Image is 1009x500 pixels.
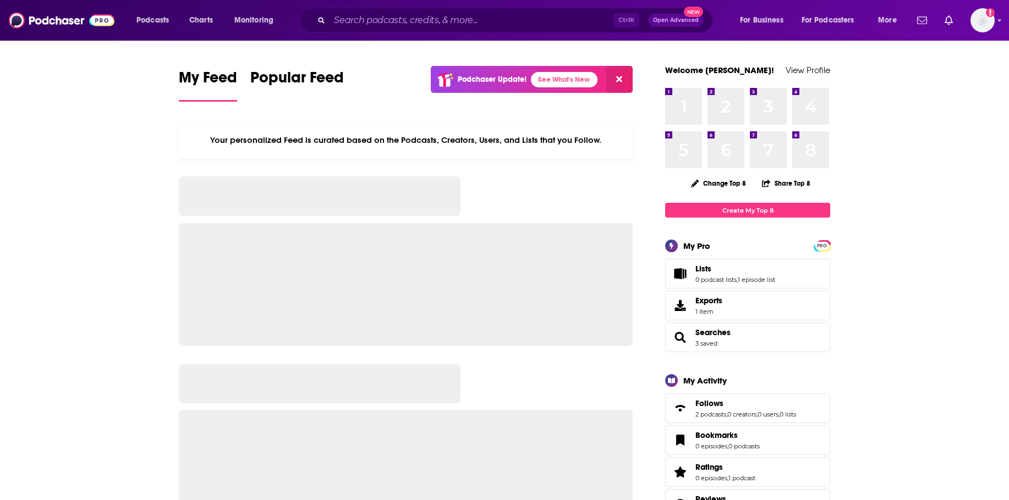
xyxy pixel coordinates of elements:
[182,12,220,29] a: Charts
[458,75,527,84] p: Podchaser Update!
[9,10,114,31] img: Podchaser - Follow, Share and Rate Podcasts
[727,410,756,418] a: 0 creators
[738,276,775,284] a: 1 episode list
[250,68,344,102] a: Popular Feed
[665,203,830,218] a: Create My Top 8
[695,430,760,440] a: Bookmarks
[136,13,169,28] span: Podcasts
[756,410,758,418] span: ,
[970,8,995,32] span: Logged in as Ashley_Beenen
[695,308,722,315] span: 1 item
[234,13,273,28] span: Monitoring
[695,410,726,418] a: 2 podcasts
[669,464,691,480] a: Ratings
[695,264,711,274] span: Lists
[665,425,830,455] span: Bookmarks
[189,13,213,28] span: Charts
[250,68,344,93] span: Popular Feed
[695,398,723,408] span: Follows
[737,276,738,284] span: ,
[878,13,897,28] span: More
[758,410,778,418] a: 0 users
[695,296,722,305] span: Exports
[780,410,796,418] a: 0 lists
[727,442,728,450] span: ,
[665,323,830,352] span: Searches
[695,474,727,482] a: 0 episodes
[669,298,691,313] span: Exports
[695,430,738,440] span: Bookmarks
[669,432,691,448] a: Bookmarks
[695,276,737,284] a: 0 podcast lists
[330,12,613,29] input: Search podcasts, credits, & more...
[726,410,727,418] span: ,
[695,442,727,450] a: 0 episodes
[695,462,723,472] span: Ratings
[665,291,830,320] a: Exports
[179,121,633,159] div: Your personalized Feed is curated based on the Podcasts, Creators, Users, and Lists that you Follow.
[970,8,995,32] button: Show profile menu
[728,474,755,482] a: 1 podcast
[940,11,957,30] a: Show notifications dropdown
[695,264,775,274] a: Lists
[732,12,797,29] button: open menu
[986,8,995,17] svg: Add a profile image
[683,375,727,386] div: My Activity
[778,410,780,418] span: ,
[179,68,237,93] span: My Feed
[727,474,728,482] span: ,
[665,259,830,288] span: Lists
[531,72,597,87] a: See What's New
[665,393,830,423] span: Follows
[740,13,783,28] span: For Business
[129,12,183,29] button: open menu
[310,8,723,33] div: Search podcasts, credits, & more...
[665,65,774,75] a: Welcome [PERSON_NAME]!
[684,176,753,190] button: Change Top 8
[665,457,830,487] span: Ratings
[794,12,870,29] button: open menu
[669,330,691,345] a: Searches
[648,14,704,27] button: Open AdvancedNew
[728,442,760,450] a: 0 podcasts
[786,65,830,75] a: View Profile
[669,266,691,281] a: Lists
[684,7,704,17] span: New
[669,401,691,416] a: Follows
[653,18,699,23] span: Open Advanced
[761,173,811,194] button: Share Top 8
[815,241,829,249] a: PRO
[695,462,755,472] a: Ratings
[179,68,237,102] a: My Feed
[870,12,911,29] button: open menu
[683,241,710,251] div: My Pro
[613,13,639,27] span: Ctrl K
[970,8,995,32] img: User Profile
[815,242,829,250] span: PRO
[695,398,796,408] a: Follows
[802,13,854,28] span: For Podcasters
[695,340,717,347] a: 3 saved
[227,12,288,29] button: open menu
[913,11,931,30] a: Show notifications dropdown
[695,327,731,337] a: Searches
